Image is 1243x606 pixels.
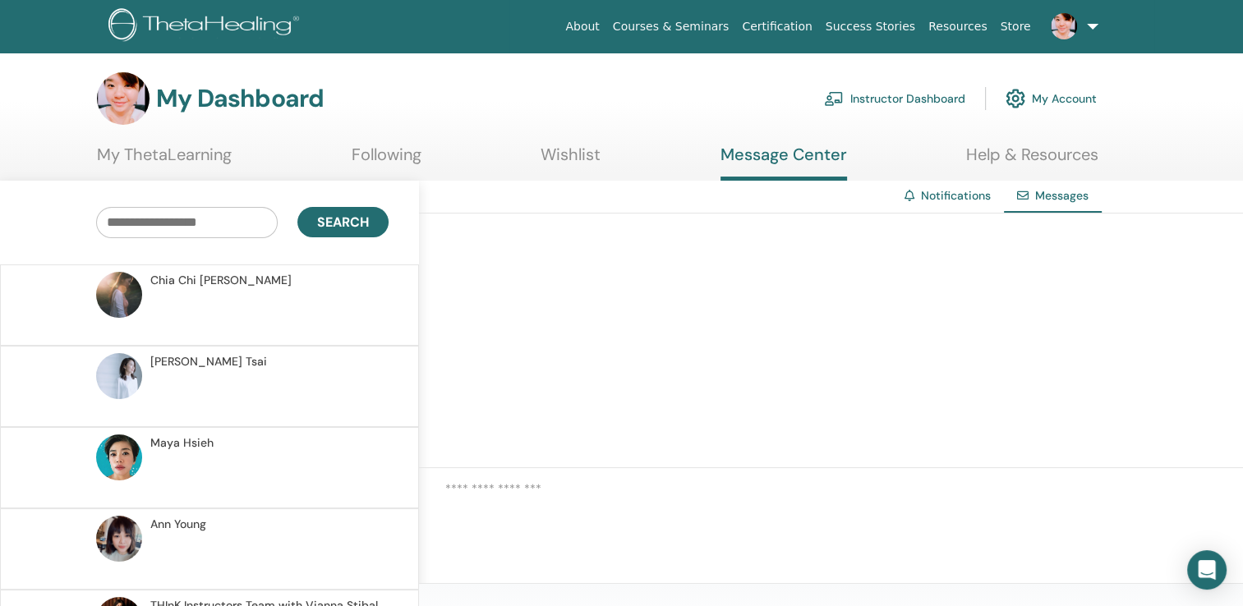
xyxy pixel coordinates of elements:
[921,188,991,203] a: Notifications
[96,516,142,562] img: default.jpg
[156,84,324,113] h3: My Dashboard
[352,145,421,177] a: Following
[735,11,818,42] a: Certification
[97,72,150,125] img: default.jpg
[96,272,142,318] img: default.jpg
[96,434,142,480] img: default.jpg
[150,353,267,370] span: [PERSON_NAME] Tsai
[720,145,847,181] a: Message Center
[824,91,844,106] img: chalkboard-teacher.svg
[150,272,292,289] span: Chia Chi [PERSON_NAME]
[966,145,1098,177] a: Help & Resources
[606,11,736,42] a: Courses & Seminars
[1035,188,1089,203] span: Messages
[96,353,142,399] img: default.jpg
[824,80,965,117] a: Instructor Dashboard
[108,8,305,45] img: logo.png
[1006,80,1097,117] a: My Account
[297,207,389,237] button: Search
[97,145,232,177] a: My ThetaLearning
[559,11,605,42] a: About
[1187,550,1227,590] div: Open Intercom Messenger
[317,213,369,231] span: Search
[922,11,994,42] a: Resources
[541,145,601,177] a: Wishlist
[994,11,1038,42] a: Store
[150,516,206,533] span: Ann Young
[1051,13,1077,39] img: default.jpg
[150,434,214,452] span: Maya Hsieh
[1006,85,1025,112] img: cog.svg
[819,11,922,42] a: Success Stories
